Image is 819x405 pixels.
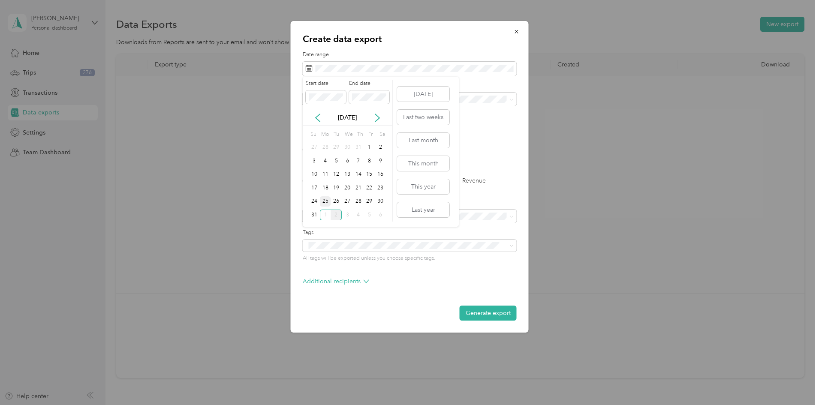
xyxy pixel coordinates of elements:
[331,196,342,207] div: 26
[353,156,364,166] div: 7
[367,129,375,141] div: Fr
[397,202,449,217] button: Last year
[320,129,329,141] div: Mo
[353,196,364,207] div: 28
[364,196,375,207] div: 29
[331,169,342,180] div: 12
[309,142,320,153] div: 27
[771,357,819,405] iframe: Everlance-gr Chat Button Frame
[364,169,375,180] div: 15
[364,142,375,153] div: 1
[375,210,386,220] div: 6
[375,169,386,180] div: 16
[331,183,342,193] div: 19
[397,133,449,148] button: Last month
[375,156,386,166] div: 9
[364,210,375,220] div: 5
[309,129,317,141] div: Su
[331,156,342,166] div: 5
[329,113,365,122] p: [DATE]
[320,142,331,153] div: 28
[320,169,331,180] div: 11
[342,183,353,193] div: 20
[342,142,353,153] div: 30
[342,156,353,166] div: 6
[309,156,320,166] div: 3
[397,156,449,171] button: This month
[342,169,353,180] div: 13
[306,80,346,87] label: Start date
[460,306,517,321] button: Generate export
[303,277,369,286] p: Additional recipients
[309,196,320,207] div: 24
[375,196,386,207] div: 30
[309,183,320,193] div: 17
[343,129,353,141] div: We
[356,129,364,141] div: Th
[320,196,331,207] div: 25
[309,169,320,180] div: 10
[364,183,375,193] div: 22
[303,33,517,45] p: Create data export
[309,210,320,220] div: 31
[331,142,342,153] div: 29
[397,87,449,102] button: [DATE]
[353,169,364,180] div: 14
[303,51,517,59] label: Date range
[453,178,486,184] label: Revenue
[303,255,517,262] p: All tags will be exported unless you choose specific tags.
[342,210,353,220] div: 3
[353,183,364,193] div: 21
[332,129,340,141] div: Tu
[320,210,331,220] div: 1
[320,156,331,166] div: 4
[331,210,342,220] div: 2
[378,129,386,141] div: Sa
[320,183,331,193] div: 18
[349,80,389,87] label: End date
[397,179,449,194] button: This year
[375,183,386,193] div: 23
[364,156,375,166] div: 8
[353,142,364,153] div: 31
[375,142,386,153] div: 2
[342,196,353,207] div: 27
[397,110,449,125] button: Last two weeks
[353,210,364,220] div: 4
[303,229,517,237] label: Tags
